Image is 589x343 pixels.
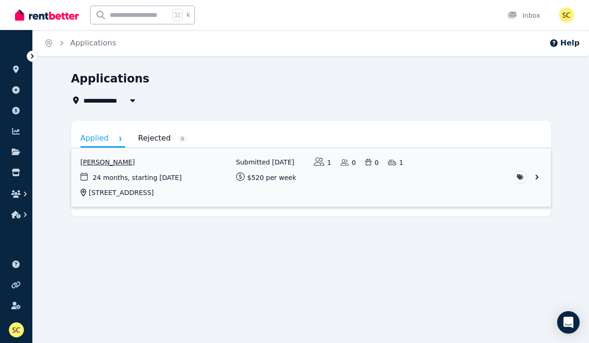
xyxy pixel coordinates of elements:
[116,135,125,142] span: 1
[507,11,540,20] div: Inbox
[15,8,79,22] img: RentBetter
[71,148,551,207] a: View application: Megan Stewart
[186,11,190,19] span: k
[81,130,125,148] a: Applied
[33,30,127,56] nav: Breadcrumb
[559,7,574,22] img: Sarah Coleopy
[178,135,187,142] span: 0
[70,38,116,47] a: Applications
[71,71,149,86] h1: Applications
[549,37,580,49] button: Help
[557,311,580,334] div: Open Intercom Messenger
[9,322,24,337] img: Sarah Coleopy
[138,130,187,146] a: Rejected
